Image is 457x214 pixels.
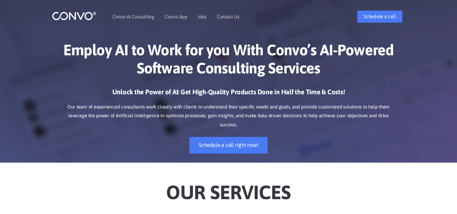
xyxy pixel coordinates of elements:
[52,11,96,21] img: logo_1.png
[165,14,187,19] a: Convo App
[61,172,396,206] h2: Our Services
[61,88,396,101] h3: Unlock the Power of AI: Get High-Quality Products Done in Half the Time & Costs!
[189,137,268,154] a: Schedule a call right now!
[217,14,240,19] a: Contact Us
[112,14,154,19] a: Convo AI Consulting
[61,102,396,130] p: Our team of experienced consultants work closely with clients to understand their specific needs ...
[198,14,207,19] a: Jobs
[61,41,396,82] h1: Employ AI to Work for you With Convo’s AI-Powered Software Consulting Services
[357,11,402,23] a: Schedule a call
